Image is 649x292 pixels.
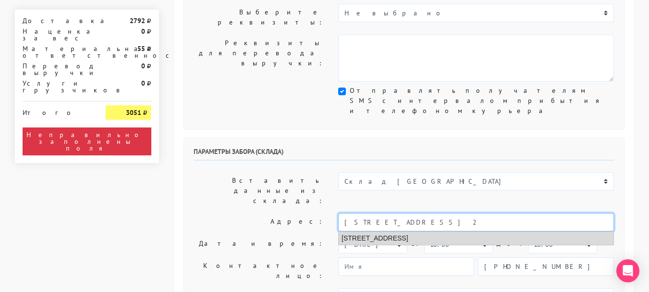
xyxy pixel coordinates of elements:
[339,232,613,245] li: [STREET_ADDRESS]
[194,148,614,161] h6: Параметры забора (склада)
[478,257,614,276] input: Телефон
[186,4,331,31] label: Выберите реквизиты:
[186,235,331,254] label: Дата и время:
[141,27,145,36] strong: 0
[130,16,145,25] strong: 2792
[15,63,99,76] div: Перевод выручки
[15,80,99,93] div: Услуги грузчиков
[186,172,331,209] label: Вставить данные из склада:
[15,45,99,59] div: Материальная ответственность
[15,28,99,41] div: Наценка за вес
[616,259,639,282] div: Open Intercom Messenger
[23,127,151,155] div: Неправильно заполнены поля
[338,257,474,276] input: Имя
[141,79,145,88] strong: 0
[186,257,331,284] label: Контактное лицо:
[126,108,141,117] strong: 3051
[141,62,145,70] strong: 0
[186,213,331,231] label: Адрес:
[23,105,92,116] div: Итого
[15,17,99,24] div: Доставка
[137,44,145,53] strong: 55
[186,35,331,82] label: Реквизиты для перевода выручки:
[350,86,614,116] label: Отправлять получателям SMS с интервалом прибытия и телефоном курьера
